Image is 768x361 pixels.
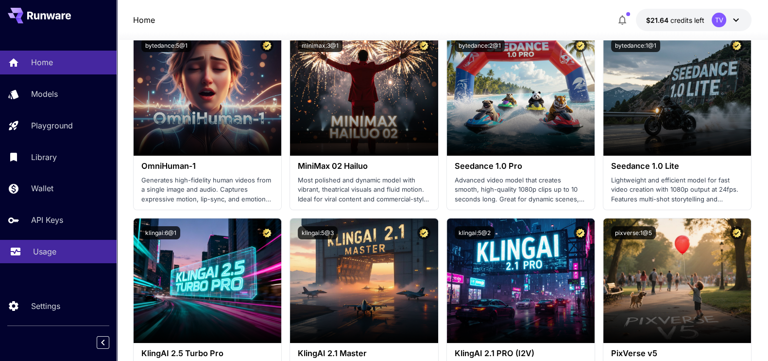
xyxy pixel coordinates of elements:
[611,349,743,358] h3: PixVerse v5
[134,31,281,156] img: alt
[646,16,670,24] span: $21.64
[447,31,595,156] img: alt
[31,88,58,100] p: Models
[455,226,495,239] button: klingai:5@2
[455,349,587,358] h3: KlingAI 2.1 PRO (I2V)
[455,176,587,204] p: Advanced video model that creates smooth, high-quality 1080p clips up to 10 seconds long. Great f...
[670,16,704,24] span: credits left
[417,226,430,239] button: Certified Model – Vetted for best performance and includes a commercial license.
[298,176,430,204] p: Most polished and dynamic model with vibrant, theatrical visuals and fluid motion. Ideal for vira...
[298,226,338,239] button: klingai:5@3
[611,226,656,239] button: pixverse:1@5
[730,39,743,52] button: Certified Model – Vetted for best performance and includes a commercial license.
[455,39,505,52] button: bytedance:2@1
[290,31,438,156] img: alt
[260,39,273,52] button: Certified Model – Vetted for best performance and includes a commercial license.
[141,226,180,239] button: klingai:6@1
[730,226,743,239] button: Certified Model – Vetted for best performance and includes a commercial license.
[417,39,430,52] button: Certified Model – Vetted for best performance and includes a commercial license.
[455,162,587,171] h3: Seedance 1.0 Pro
[603,218,751,343] img: alt
[574,39,587,52] button: Certified Model – Vetted for best performance and includes a commercial license.
[574,226,587,239] button: Certified Model – Vetted for best performance and includes a commercial license.
[31,182,53,194] p: Wallet
[141,176,273,204] p: Generates high-fidelity human videos from a single image and audio. Captures expressive motion, l...
[298,162,430,171] h3: MiniMax 02 Hailuo
[133,14,155,26] nav: breadcrumb
[31,300,60,312] p: Settings
[646,15,704,25] div: $21.64173
[603,31,751,156] img: alt
[33,246,56,257] p: Usage
[97,336,109,349] button: Collapse sidebar
[134,218,281,343] img: alt
[31,214,63,226] p: API Keys
[31,56,53,68] p: Home
[712,13,726,27] div: TV
[141,349,273,358] h3: KlingAI 2.5 Turbo Pro
[260,226,273,239] button: Certified Model – Vetted for best performance and includes a commercial license.
[636,9,751,31] button: $21.64173TV
[611,176,743,204] p: Lightweight and efficient model for fast video creation with 1080p output at 24fps. Features mult...
[141,39,191,52] button: bytedance:5@1
[447,218,595,343] img: alt
[141,162,273,171] h3: OmniHuman‑1
[31,151,57,163] p: Library
[133,14,155,26] a: Home
[31,120,73,131] p: Playground
[290,218,438,343] img: alt
[104,334,117,351] div: Collapse sidebar
[298,349,430,358] h3: KlingAI 2.1 Master
[611,162,743,171] h3: Seedance 1.0 Lite
[611,39,660,52] button: bytedance:1@1
[298,39,342,52] button: minimax:3@1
